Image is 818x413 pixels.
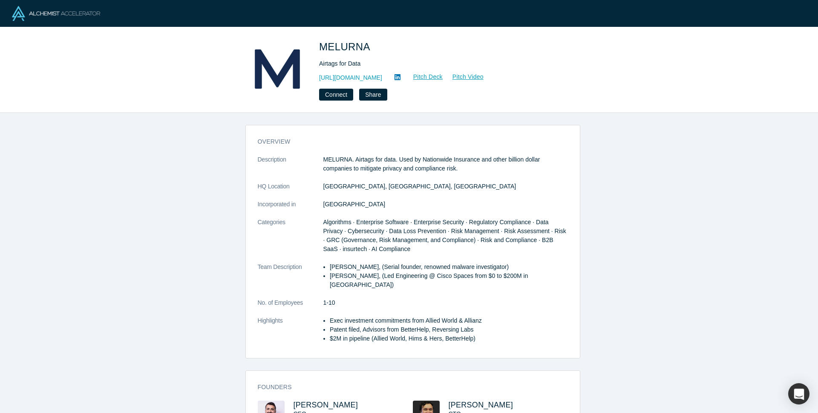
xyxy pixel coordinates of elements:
[330,316,568,325] li: Exec investment commitments from Allied World & Allianz
[323,298,568,307] dd: 1-10
[359,89,387,101] button: Share
[258,316,323,352] dt: Highlights
[404,72,443,82] a: Pitch Deck
[330,334,568,343] li: $2M in pipeline (Allied World, Hims & Hers, BetterHelp)
[258,137,556,146] h3: overview
[248,39,307,99] img: MELURNA's Logo
[323,155,568,173] p: MELURNA. Airtags for data. Used by Nationwide Insurance and other billion dollar companies to mit...
[323,182,568,191] dd: [GEOGRAPHIC_DATA], [GEOGRAPHIC_DATA], [GEOGRAPHIC_DATA]
[319,89,353,101] button: Connect
[330,325,568,334] li: Patent filed, Advisors from BetterHelp, Reversing Labs
[258,155,323,182] dt: Description
[319,41,373,52] span: MELURNA
[294,401,358,409] a: [PERSON_NAME]
[330,271,568,289] li: [PERSON_NAME], (Led Engineering @ Cisco Spaces from $0 to $200M in [GEOGRAPHIC_DATA])
[330,263,568,271] li: [PERSON_NAME], (Serial founder, renowned malware investigator)
[323,219,566,252] span: Algorithms · Enterprise Software · Enterprise Security · Regulatory Compliance · Data Privacy · C...
[258,383,556,392] h3: Founders
[319,59,558,68] div: Airtags for Data
[449,401,513,409] a: [PERSON_NAME]
[258,182,323,200] dt: HQ Location
[319,73,382,82] a: [URL][DOMAIN_NAME]
[258,263,323,298] dt: Team Description
[443,72,484,82] a: Pitch Video
[323,200,568,209] dd: [GEOGRAPHIC_DATA]
[258,200,323,218] dt: Incorporated in
[258,218,323,263] dt: Categories
[12,6,100,21] img: Alchemist Logo
[258,298,323,316] dt: No. of Employees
